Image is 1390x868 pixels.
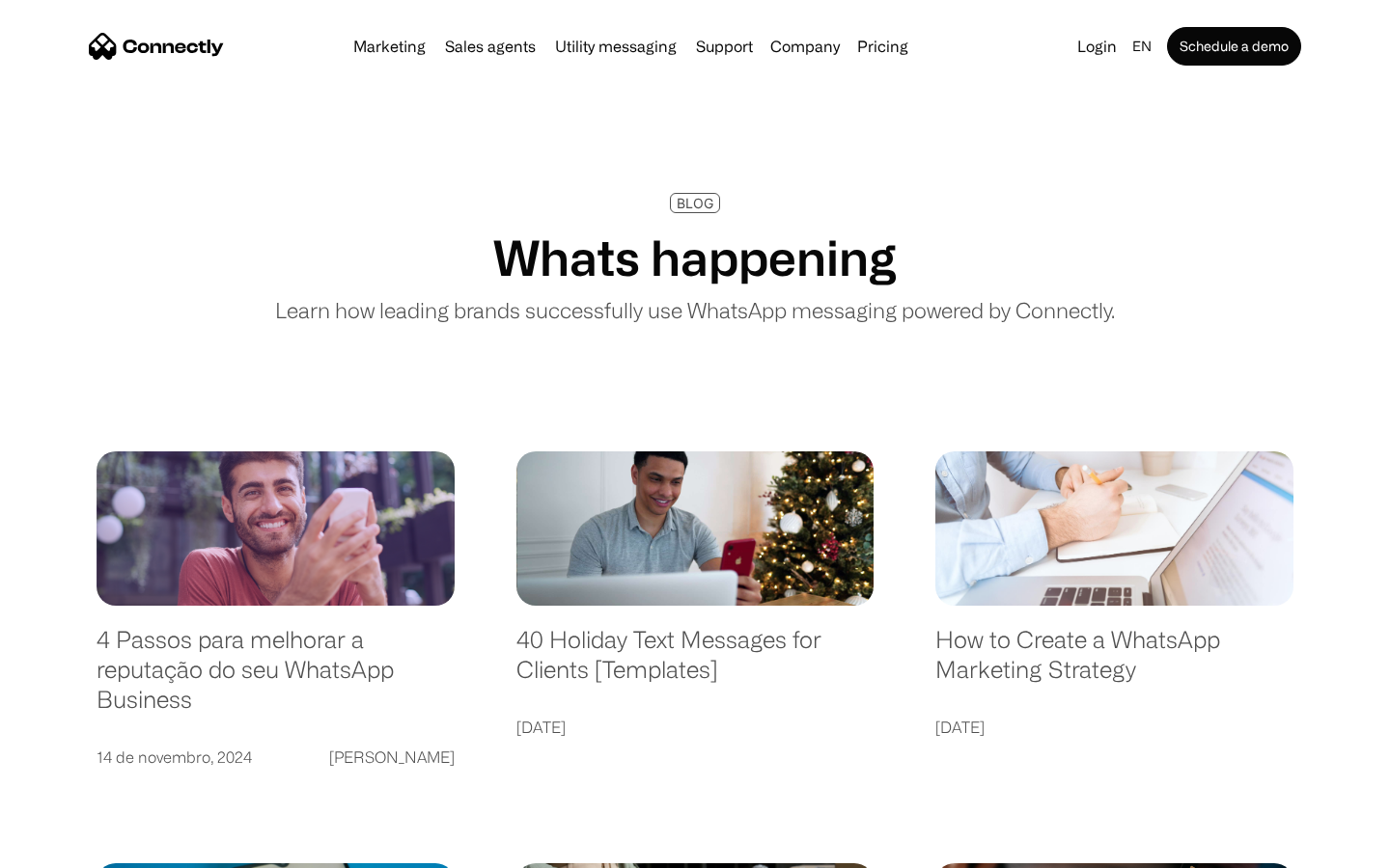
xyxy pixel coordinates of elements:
p: Learn how leading brands successfully use WhatsApp messaging powered by Connectly. [275,294,1115,326]
div: Company [764,33,846,60]
a: Support [688,39,761,54]
aside: Language selected: English [19,834,116,861]
div: en [1125,33,1163,60]
div: BLOG [677,196,713,210]
div: 14 de novembro, 2024 [97,744,252,771]
a: Pricing [849,39,916,54]
div: [DATE] [935,714,985,741]
div: [DATE] [516,714,566,741]
div: Company [770,33,840,60]
a: Marketing [346,39,433,54]
div: [PERSON_NAME] [329,744,455,771]
a: 40 Holiday Text Messages for Clients [Templates] [516,625,875,703]
a: Utility messaging [547,39,684,54]
div: en [1132,33,1152,60]
a: Login [1070,33,1125,60]
ul: Language list [39,834,116,861]
a: Schedule a demo [1167,27,1301,66]
h1: Whats happening [493,229,897,286]
a: Sales agents [437,39,543,54]
a: home [89,32,224,61]
a: How to Create a WhatsApp Marketing Strategy [935,625,1293,703]
a: 4 Passos para melhorar a reputação do seu WhatsApp Business [97,625,455,733]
